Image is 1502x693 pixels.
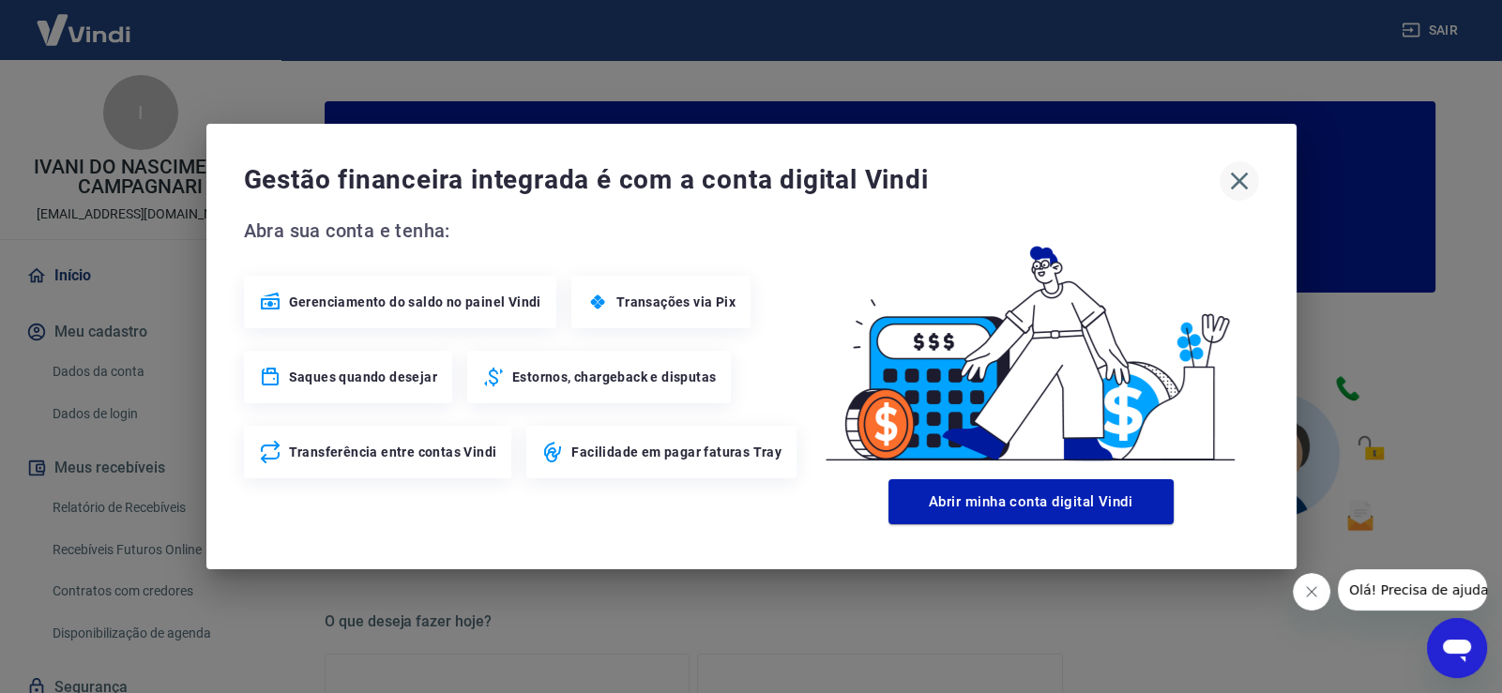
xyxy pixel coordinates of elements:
span: Transferência entre contas Vindi [289,443,497,461]
span: Saques quando desejar [289,368,437,386]
button: Abrir minha conta digital Vindi [888,479,1174,524]
iframe: Mensagem da empresa [1338,569,1487,610]
img: Good Billing [803,216,1259,472]
span: Gerenciamento do saldo no painel Vindi [289,293,541,311]
iframe: Fechar mensagem [1293,573,1330,610]
span: Olá! Precisa de ajuda? [11,13,158,28]
span: Abra sua conta e tenha: [244,216,803,246]
span: Gestão financeira integrada é com a conta digital Vindi [244,161,1220,199]
iframe: Botão para abrir a janela de mensagens [1427,618,1487,678]
span: Facilidade em pagar faturas Tray [571,443,781,461]
span: Estornos, chargeback e disputas [512,368,716,386]
span: Transações via Pix [616,293,736,311]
